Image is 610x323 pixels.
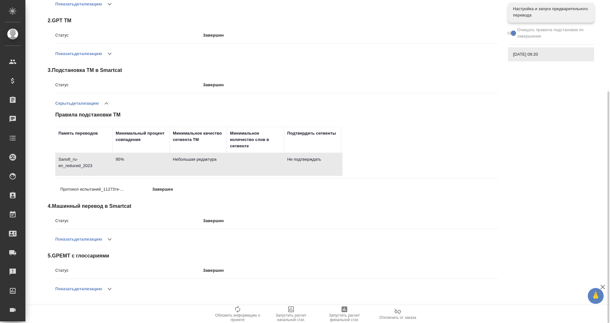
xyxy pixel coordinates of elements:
button: Показатьдетализацию [55,46,102,61]
span: Отключить от заказа [379,315,416,320]
span: Небольшая редактура [173,156,224,163]
div: Подтвердить сегменты [287,130,336,137]
span: Запустить расчет финальной стат. [322,313,367,322]
button: Отключить от заказа [371,305,424,323]
span: 5 . GPEMT с глоссариями [48,252,498,260]
div: [DATE] 09:20 [508,47,594,61]
span: Sanofi_ru-en_reduced_2023 [58,156,109,169]
p: Завершен [203,32,498,39]
span: Настройка и запуск предварительного перевода [513,6,589,18]
button: Запустить расчет финальной стат. [318,305,371,323]
p: Завершен [152,186,221,193]
span: Правила подстановки TM [55,111,348,119]
p: Статус [55,267,203,274]
span: 2 . GPT TM [48,17,498,25]
p: Статус [55,32,203,39]
span: 95% [116,156,166,163]
button: Показатьдетализацию [55,281,102,297]
span: Не подтверждать [287,156,338,163]
p: Завершен [203,267,498,274]
button: Обновить информацию о проекте [211,305,264,323]
p: Статус [55,82,203,88]
button: Скрытьдетализацию [55,96,99,111]
span: 3 . Подстановка ТМ в Smartcat [48,67,498,74]
span: Обновить информацию о проекте [215,313,261,322]
div: Память переводов [58,130,98,137]
span: 🙏 [590,289,601,303]
div: Минимальное количество слов в сегменте [230,130,281,149]
span: Запустить расчет начальной стат. [268,313,314,322]
p: Завершен [203,82,498,88]
span: Очищать правила подстановки по завершении [517,27,589,39]
span: 4 . Машинный перевод в Smartcat [48,202,498,210]
div: Минимальный процент совпадения [116,130,166,143]
p: Завершен [203,218,498,224]
p: Статус [55,218,203,224]
span: [DATE] 09:20 [513,51,589,58]
button: Показатьдетализацию [55,232,102,247]
div: Минимальное качество сегмента TM [173,130,224,143]
button: Запустить расчет начальной стат. [264,305,318,323]
button: 🙏 [588,288,604,304]
div: Настройка и запуск предварительного перевода [508,3,594,22]
p: Протокол испытаний_11273тк-... [60,186,152,193]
